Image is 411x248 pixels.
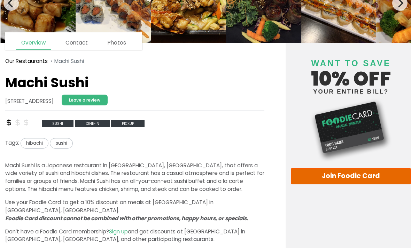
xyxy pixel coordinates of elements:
[291,89,411,95] small: your entire bill?
[5,75,264,91] h1: Machi Sushi
[111,120,145,127] span: Pickup
[42,120,74,127] span: sushi
[5,138,264,151] div: Tags:
[5,53,264,69] nav: breadcrumb
[19,139,50,146] a: hibachi
[50,139,72,146] a: sushi
[75,120,110,127] span: Dine-in
[311,58,390,68] span: Want to save
[5,32,142,50] nav: page links
[102,36,131,49] a: Photos
[50,138,72,148] span: sushi
[5,57,48,65] a: Our Restaurants
[5,199,264,222] p: Use your Foodie Card to get a 10% discount on meals at [GEOGRAPHIC_DATA] in [GEOGRAPHIC_DATA], [G...
[5,215,248,222] i: Foodie Card discount cannot be combined with other promotions, happy hours, or specials.
[48,57,84,65] li: Machi Sushi
[75,119,111,127] a: Dine-in
[21,138,48,148] span: hibachi
[111,119,145,127] a: Pickup
[5,162,264,193] p: Machi Sushi is a Japanese restaurant in [GEOGRAPHIC_DATA], [GEOGRAPHIC_DATA], that offers a wide ...
[291,168,411,185] a: Join Foodie Card
[291,98,411,162] img: Foodie Card
[5,228,264,244] p: Don’t have a Foodie Card membership? and get discounts at [GEOGRAPHIC_DATA] in [GEOGRAPHIC_DATA],...
[5,97,54,105] address: [STREET_ADDRESS]
[42,119,75,127] a: sushi
[62,95,108,105] a: Leave a review
[16,36,51,50] a: Overview
[291,50,411,95] h4: 10% off
[109,228,128,235] a: Sign up
[60,36,93,49] a: Contact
